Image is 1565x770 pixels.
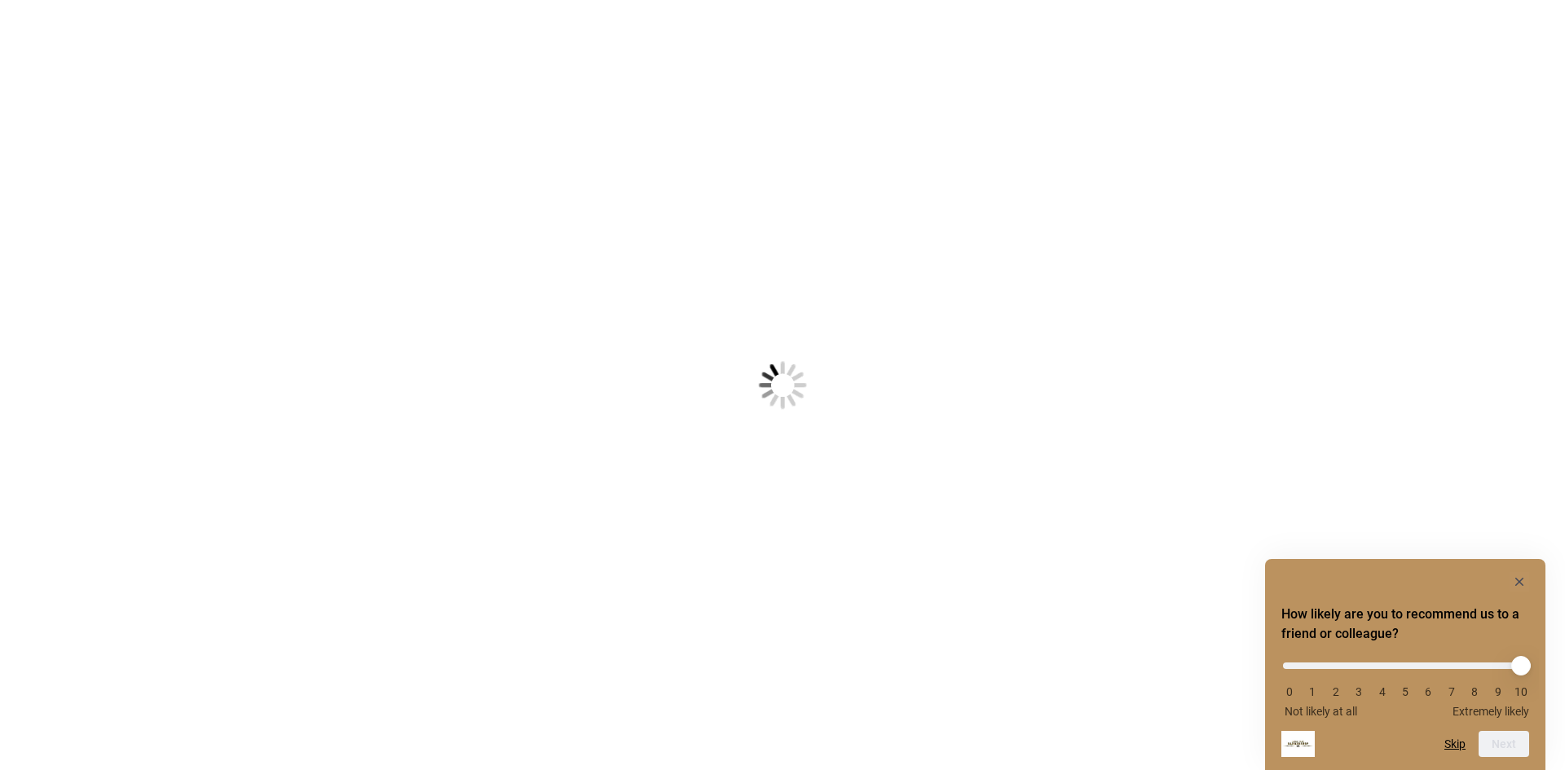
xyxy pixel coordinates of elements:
span: Extremely likely [1453,705,1529,718]
li: 9 [1490,685,1506,698]
li: 8 [1466,685,1483,698]
li: 1 [1304,685,1320,698]
li: 10 [1513,685,1529,698]
li: 4 [1374,685,1391,698]
li: 0 [1281,685,1298,698]
li: 7 [1444,685,1460,698]
button: Hide survey [1510,572,1529,592]
li: 6 [1420,685,1436,698]
button: Skip [1444,737,1466,750]
div: How likely are you to recommend us to a friend or colleague? Select an option from 0 to 10, with ... [1281,572,1529,757]
button: Next question [1479,731,1529,757]
h2: How likely are you to recommend us to a friend or colleague? Select an option from 0 to 10, with ... [1281,605,1529,644]
div: How likely are you to recommend us to a friend or colleague? Select an option from 0 to 10, with ... [1281,650,1529,718]
li: 5 [1397,685,1413,698]
img: Loading [678,281,887,490]
li: 2 [1328,685,1344,698]
span: Not likely at all [1285,705,1357,718]
li: 3 [1351,685,1367,698]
